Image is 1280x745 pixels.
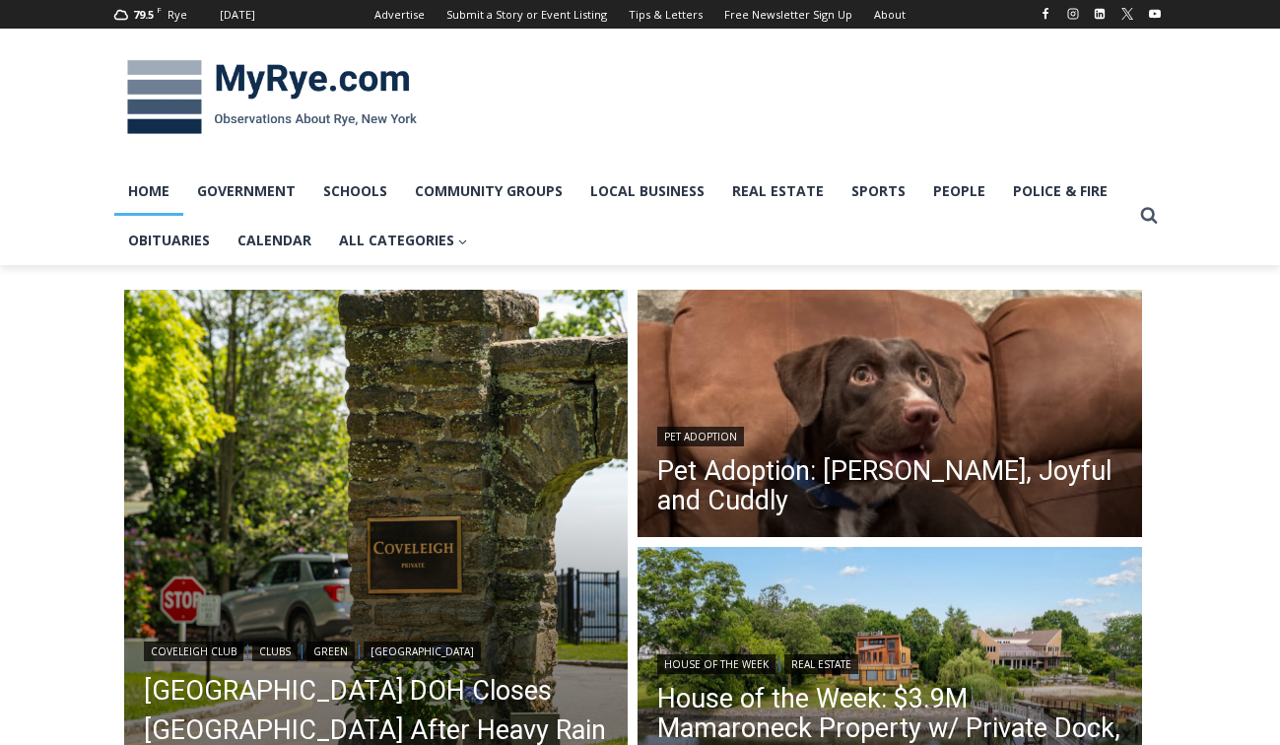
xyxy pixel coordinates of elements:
[168,6,187,24] div: Rye
[339,230,468,251] span: All Categories
[657,650,1122,674] div: |
[114,167,183,216] a: Home
[999,167,1121,216] a: Police & Fire
[1131,198,1167,234] button: View Search Form
[144,638,609,661] div: | | |
[144,642,243,661] a: Coveleigh Club
[657,654,775,674] a: House of the Week
[114,216,224,265] a: Obituaries
[576,167,718,216] a: Local Business
[252,642,298,661] a: Clubs
[183,167,309,216] a: Government
[1115,2,1139,26] a: X
[784,654,858,674] a: Real Estate
[306,642,355,661] a: Green
[657,456,1122,515] a: Pet Adoption: [PERSON_NAME], Joyful and Cuddly
[718,167,838,216] a: Real Estate
[638,290,1142,542] a: Read More Pet Adoption: Ella, Joyful and Cuddly
[1034,2,1057,26] a: Facebook
[401,167,576,216] a: Community Groups
[325,216,482,265] a: All Categories
[638,290,1142,542] img: (PHOTO: Ella. Contributed.)
[838,167,919,216] a: Sports
[224,216,325,265] a: Calendar
[1143,2,1167,26] a: YouTube
[220,6,255,24] div: [DATE]
[1088,2,1112,26] a: Linkedin
[309,167,401,216] a: Schools
[157,4,162,15] span: F
[657,427,744,446] a: Pet Adoption
[919,167,999,216] a: People
[114,167,1131,266] nav: Primary Navigation
[114,46,430,149] img: MyRye.com
[1061,2,1085,26] a: Instagram
[364,642,481,661] a: [GEOGRAPHIC_DATA]
[133,7,154,22] span: 79.5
